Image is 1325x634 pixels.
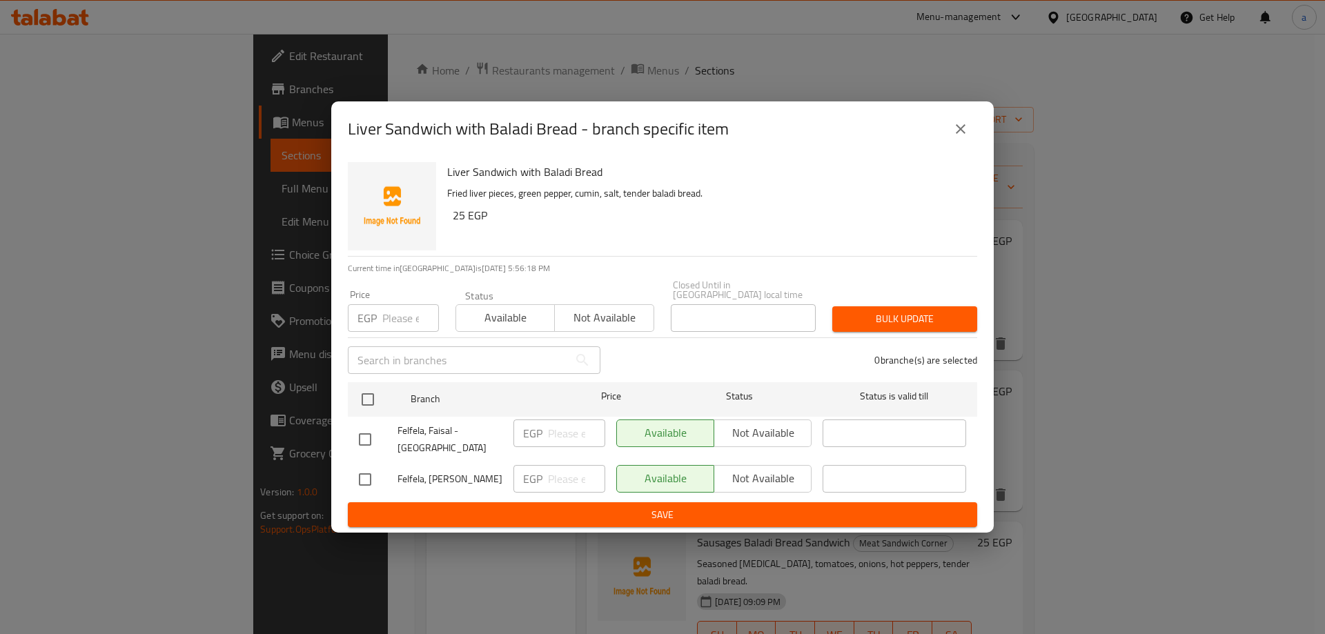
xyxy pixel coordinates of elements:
[397,470,502,488] span: Felfela, [PERSON_NAME]
[357,310,377,326] p: EGP
[447,162,966,181] h6: Liver Sandwich with Baladi Bread
[411,390,554,408] span: Branch
[397,422,502,457] span: Felfela, Faisal - [GEOGRAPHIC_DATA]
[944,112,977,146] button: close
[548,419,605,447] input: Please enter price
[548,465,605,493] input: Please enter price
[668,388,812,405] span: Status
[348,346,569,374] input: Search in branches
[823,388,966,405] span: Status is valid till
[348,262,977,275] p: Current time in [GEOGRAPHIC_DATA] is [DATE] 5:56:18 PM
[843,310,966,328] span: Bulk update
[359,506,966,524] span: Save
[348,502,977,528] button: Save
[382,304,439,332] input: Please enter price
[447,185,966,202] p: Fried liver pieces, green pepper, cumin, salt, tender baladi bread.
[523,470,542,487] p: EGP
[560,308,648,328] span: Not available
[554,304,654,332] button: Not available
[832,306,977,332] button: Bulk update
[565,388,657,405] span: Price
[348,162,436,250] img: Liver Sandwich with Baladi Bread
[455,304,555,332] button: Available
[523,425,542,442] p: EGP
[453,206,966,225] h6: 25 EGP
[462,308,549,328] span: Available
[348,118,729,140] h2: Liver Sandwich with Baladi Bread - branch specific item
[874,353,977,367] p: 0 branche(s) are selected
